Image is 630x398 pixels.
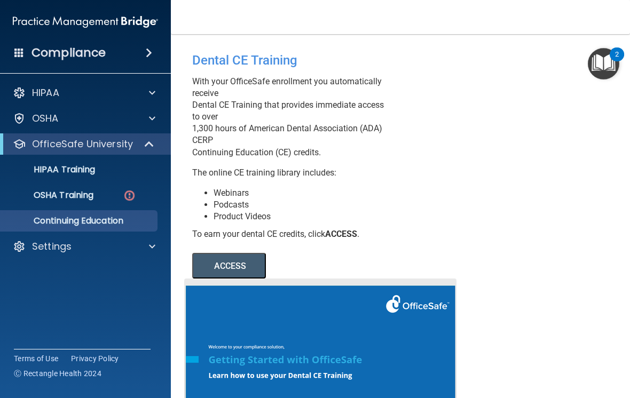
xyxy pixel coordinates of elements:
p: The online CE training library includes: [192,167,384,179]
p: HIPAA Training [7,164,95,175]
img: PMB logo [13,11,158,33]
a: Terms of Use [14,353,58,364]
button: ACCESS [192,253,266,278]
li: Podcasts [214,199,384,211]
p: OSHA Training [7,190,93,201]
a: Settings [13,240,155,253]
div: 2 [615,54,619,68]
p: OfficeSafe University [32,138,133,150]
button: Open Resource Center, 2 new notifications [588,48,619,79]
div: Dental CE Training [192,45,384,76]
a: OSHA [13,112,155,125]
p: OSHA [32,112,59,125]
a: HIPAA [13,86,155,99]
p: HIPAA [32,86,59,99]
a: ACCESS [192,262,484,270]
img: danger-circle.6113f641.png [123,189,136,202]
p: With your OfficeSafe enrollment you automatically receive Dental CE Training that provides immedi... [192,76,384,158]
b: ACCESS [325,229,357,239]
a: OfficeSafe University [13,138,155,150]
p: Continuing Education [7,216,153,226]
li: Product Videos [214,211,384,222]
h4: Compliance [31,45,106,60]
li: Webinars [214,187,384,199]
a: Privacy Policy [71,353,119,364]
p: Settings [32,240,72,253]
span: Ⓒ Rectangle Health 2024 [14,368,101,379]
div: To earn your dental CE credits, click . [192,228,384,240]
